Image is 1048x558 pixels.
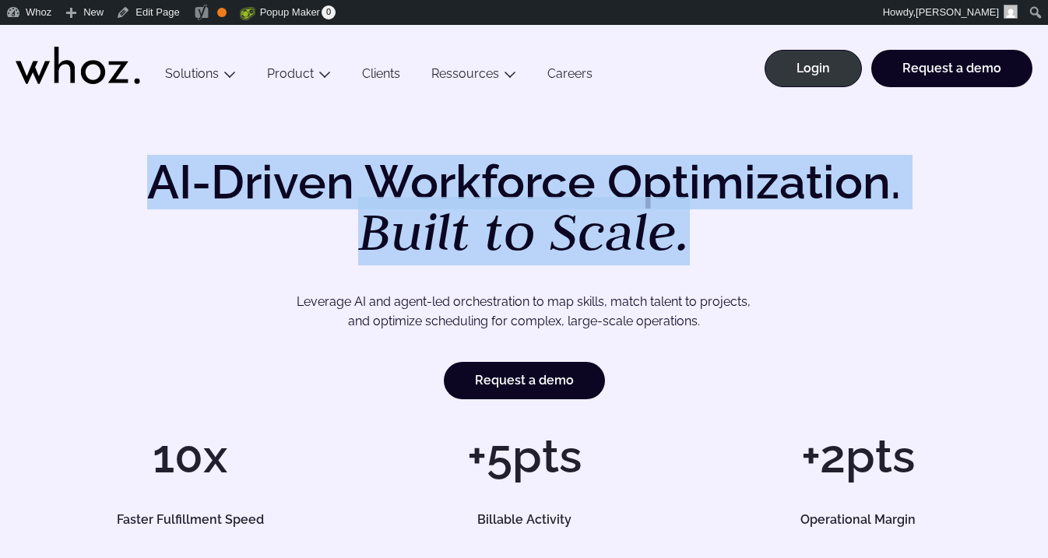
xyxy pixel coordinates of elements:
h1: +2pts [698,433,1017,479]
button: Ressources [416,66,532,87]
a: Request a demo [444,362,605,399]
div: Main [149,25,1032,103]
h1: 10x [31,433,350,479]
h5: Billable Activity [381,514,667,526]
a: Careers [532,66,608,87]
a: Ressources [431,66,499,81]
button: Product [251,66,346,87]
span: 0 [322,5,336,19]
a: Clients [346,66,416,87]
span: [PERSON_NAME] [916,6,999,18]
h1: AI-Driven Workforce Optimization. [125,159,923,258]
button: Solutions [149,66,251,87]
a: Request a demo [871,50,1032,87]
p: Leverage AI and agent-led orchestration to map skills, match talent to projects, and optimize sch... [80,292,967,332]
h1: +5pts [365,433,684,479]
em: Built to Scale. [358,197,690,265]
a: Login [765,50,862,87]
h5: Operational Margin [715,514,1001,526]
iframe: Chatbot [945,455,1026,536]
h5: Faster Fulfillment Speed [47,514,333,526]
div: OK [217,8,227,17]
a: Product [267,66,314,81]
